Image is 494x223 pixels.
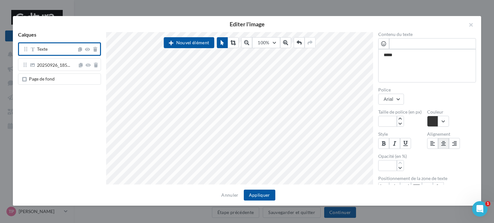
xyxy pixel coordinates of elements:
[164,37,214,48] button: Nouvel élément
[472,201,488,217] iframe: Intercom live chat
[427,110,476,114] label: Couleur
[37,46,48,52] span: Texte
[219,191,241,199] button: Annuler
[252,37,280,48] button: 100%
[378,132,427,136] label: Style
[244,190,275,201] button: Appliquer
[427,132,476,136] label: Alignement
[378,32,476,37] label: Contenu du texte
[485,201,490,206] span: 1
[378,88,476,92] label: Police
[37,63,70,69] span: 20250926_185...
[13,32,106,42] div: Calques
[378,154,427,159] label: Opacité (en %)
[384,97,393,102] div: Arial
[378,176,476,181] label: Positionnement de la zone de texte
[378,110,427,114] label: Taille de police (en px)
[378,94,404,105] button: Arial
[23,21,471,27] h2: Editer l'image
[29,76,55,81] span: Page de fond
